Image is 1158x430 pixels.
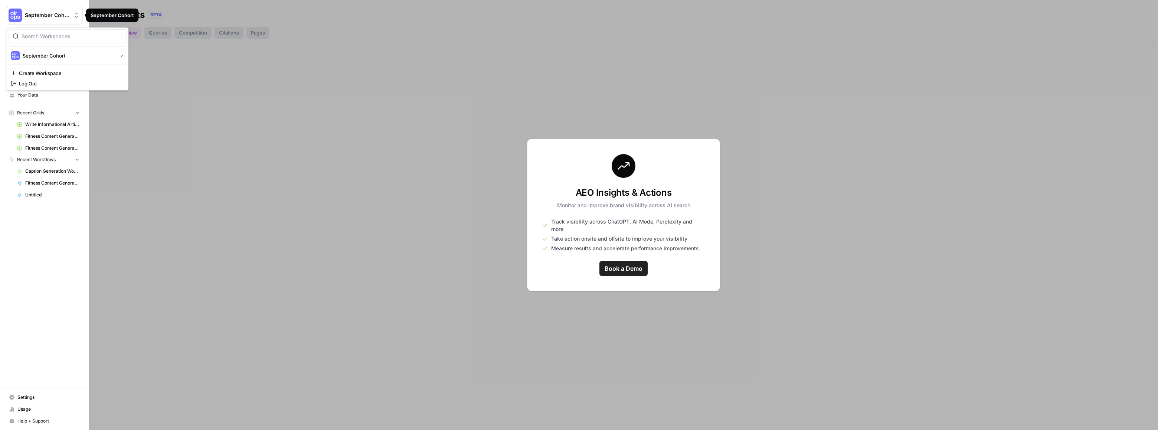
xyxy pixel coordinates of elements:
span: Fitness Content Generator [25,180,79,186]
a: Caption Generation Workflow Sample [14,165,83,177]
a: Write Informational Article [14,118,83,130]
span: Recent Workflows [17,156,56,163]
a: Usage [6,403,83,415]
span: Untitled [25,192,79,198]
button: Help + Support [6,415,83,427]
img: September Cohort Logo [9,9,22,22]
a: Book a Demo [599,261,648,276]
a: Fitness Content Generator [14,177,83,189]
span: Recent Grids [17,110,44,116]
p: Monitor and improve brand visibility across AI search [557,202,690,209]
button: Workspace: September Cohort [6,6,83,25]
span: Measure results and accelerate performance improvements [551,245,699,252]
a: Fitness Content Generator Grid [14,130,83,142]
span: Take action onsite and offsite to improve your visibility [551,235,687,242]
span: Log Out [19,80,121,87]
button: Recent Workflows [6,154,83,165]
span: Create Workspace [19,69,121,77]
span: Book a Demo [605,264,642,273]
span: Write Informational Article [25,121,79,128]
h3: AEO Insights & Actions [557,187,690,199]
span: Fitness Content Generator Grid [25,133,79,140]
a: Create Workspace [8,68,127,78]
div: Workspace: September Cohort [6,27,128,91]
img: September Cohort Logo [11,51,20,60]
a: Log Out [8,78,127,89]
span: Settings [17,394,79,401]
input: Search Workspaces [22,33,122,40]
a: Settings [6,391,83,403]
span: September Cohort [23,52,114,59]
a: Fitness Content Generator Grid (1) [14,142,83,154]
span: Track visibility across ChatGPT, AI Mode, Perplexity and more [551,218,705,233]
span: September Cohort [25,12,70,19]
span: Your Data [17,92,79,98]
a: Your Data [6,89,83,101]
span: Help + Support [17,418,79,424]
span: Caption Generation Workflow Sample [25,168,79,175]
span: Usage [17,406,79,413]
span: Fitness Content Generator Grid (1) [25,145,79,152]
a: Untitled [14,189,83,201]
button: Recent Grids [6,107,83,118]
